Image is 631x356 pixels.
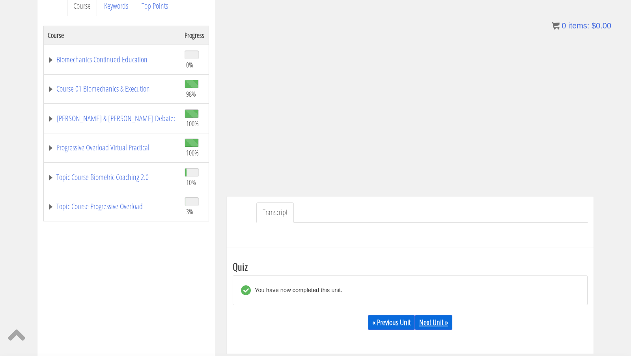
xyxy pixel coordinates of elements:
span: $ [592,21,596,30]
a: Progressive Overload Virtual Practical [48,144,177,152]
a: Next Unit » [415,315,452,330]
bdi: 0.00 [592,21,611,30]
a: Topic Course Progressive Overload [48,202,177,210]
th: Progress [181,26,209,45]
a: Biomechanics Continued Education [48,56,177,64]
a: « Previous Unit [368,315,415,330]
h3: Quiz [233,261,588,272]
span: 100% [186,119,199,128]
span: items: [568,21,589,30]
span: 0 [562,21,566,30]
a: 0 items: $0.00 [552,21,611,30]
img: icon11.png [552,22,560,30]
th: Course [44,26,181,45]
div: You have now completed this unit. [251,285,342,295]
span: 10% [186,178,196,187]
span: 98% [186,90,196,98]
a: Topic Course Biometric Coaching 2.0 [48,173,177,181]
span: 3% [186,207,193,216]
a: [PERSON_NAME] & [PERSON_NAME] Debate: [48,114,177,122]
span: 100% [186,148,199,157]
a: Transcript [256,202,294,223]
a: Course 01 Biomechanics & Execution [48,85,177,93]
span: 0% [186,60,193,69]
